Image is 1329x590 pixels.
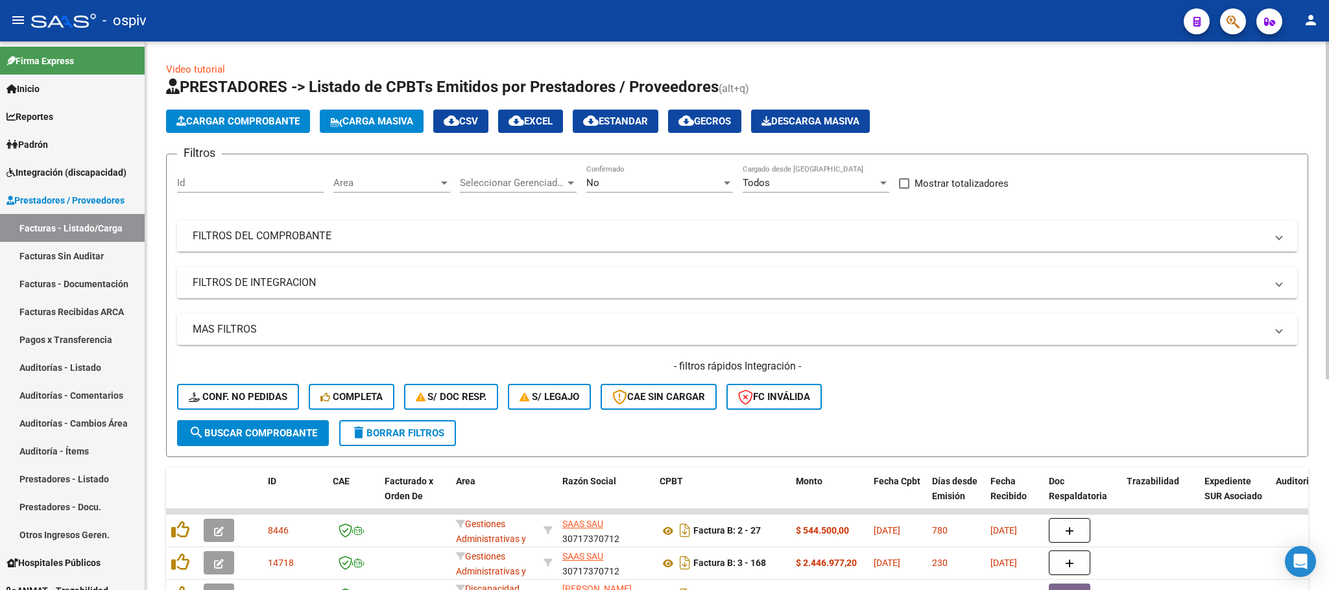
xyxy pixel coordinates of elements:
span: CSV [444,115,478,127]
span: Monto [796,476,822,486]
span: Area [333,177,438,189]
datatable-header-cell: ID [263,467,328,525]
span: Completa [320,391,383,403]
span: No [586,177,599,189]
span: Firma Express [6,54,74,68]
div: 30717370712 [562,517,649,544]
button: CSV [433,110,488,133]
mat-icon: menu [10,12,26,28]
span: Cargar Comprobante [176,115,300,127]
mat-icon: person [1303,12,1319,28]
span: Gestiones Administrativas y Otros [456,519,526,559]
span: Descarga Masiva [761,115,859,127]
span: CAE SIN CARGAR [612,391,705,403]
span: Hospitales Públicos [6,556,101,570]
span: S/ Doc Resp. [416,391,487,403]
mat-panel-title: FILTROS DE INTEGRACION [193,276,1266,290]
datatable-header-cell: Razón Social [557,467,654,525]
datatable-header-cell: Monto [791,467,868,525]
span: Area [456,476,475,486]
span: Prestadores / Proveedores [6,193,125,207]
button: Conf. no pedidas [177,384,299,410]
datatable-header-cell: Fecha Cpbt [868,467,927,525]
span: [DATE] [990,525,1017,536]
span: Borrar Filtros [351,427,444,439]
button: Estandar [573,110,658,133]
datatable-header-cell: Doc Respaldatoria [1044,467,1121,525]
span: Trazabilidad [1127,476,1179,486]
span: ID [268,476,276,486]
span: [DATE] [990,558,1017,568]
div: Open Intercom Messenger [1285,546,1316,577]
span: 8446 [268,525,289,536]
span: Inicio [6,82,40,96]
datatable-header-cell: CPBT [654,467,791,525]
button: Gecros [668,110,741,133]
mat-expansion-panel-header: FILTROS DEL COMPROBANTE [177,220,1297,252]
span: PRESTADORES -> Listado de CPBTs Emitidos por Prestadores / Proveedores [166,78,719,96]
span: FC Inválida [738,391,810,403]
button: S/ Doc Resp. [404,384,499,410]
span: Buscar Comprobante [189,427,317,439]
button: Completa [309,384,394,410]
span: Auditoria [1276,476,1314,486]
app-download-masive: Descarga masiva de comprobantes (adjuntos) [751,110,870,133]
span: CAE [333,476,350,486]
span: Expediente SUR Asociado [1204,476,1262,501]
span: Facturado x Orden De [385,476,433,501]
mat-icon: delete [351,425,366,440]
a: Video tutorial [166,64,225,75]
span: Fecha Cpbt [874,476,920,486]
i: Descargar documento [676,520,693,541]
span: Integración (discapacidad) [6,165,126,180]
span: Razón Social [562,476,616,486]
span: Carga Masiva [330,115,413,127]
mat-expansion-panel-header: FILTROS DE INTEGRACION [177,267,1297,298]
span: (alt+q) [719,82,749,95]
datatable-header-cell: Area [451,467,538,525]
span: Doc Respaldatoria [1049,476,1107,501]
i: Descargar documento [676,552,693,573]
strong: Factura B: 2 - 27 [693,526,761,536]
span: [DATE] [874,558,900,568]
datatable-header-cell: Facturado x Orden De [379,467,451,525]
mat-icon: cloud_download [583,113,599,128]
span: Fecha Recibido [990,476,1027,501]
span: [DATE] [874,525,900,536]
span: Estandar [583,115,648,127]
div: 30717370712 [562,549,649,576]
strong: Factura B: 3 - 168 [693,558,766,569]
datatable-header-cell: Trazabilidad [1121,467,1199,525]
span: CPBT [660,476,683,486]
strong: $ 544.500,00 [796,525,849,536]
h4: - filtros rápidos Integración - [177,359,1297,373]
span: Mostrar totalizadores [915,176,1009,191]
h3: Filtros [177,144,222,162]
span: Padrón [6,137,48,152]
span: Seleccionar Gerenciador [460,177,565,189]
span: SAAS SAU [562,519,603,529]
span: 14718 [268,558,294,568]
mat-icon: cloud_download [444,113,459,128]
mat-expansion-panel-header: MAS FILTROS [177,314,1297,345]
span: 230 [932,558,948,568]
button: CAE SIN CARGAR [601,384,717,410]
mat-panel-title: MAS FILTROS [193,322,1266,336]
datatable-header-cell: Fecha Recibido [985,467,1044,525]
button: FC Inválida [726,384,822,410]
datatable-header-cell: Días desde Emisión [927,467,985,525]
span: Conf. no pedidas [189,391,287,403]
mat-panel-title: FILTROS DEL COMPROBANTE [193,229,1266,243]
strong: $ 2.446.977,20 [796,558,857,568]
button: Buscar Comprobante [177,420,329,446]
span: Días desde Emisión [932,476,977,501]
span: EXCEL [509,115,553,127]
span: SAAS SAU [562,551,603,561]
button: EXCEL [498,110,563,133]
span: Gecros [678,115,731,127]
button: Carga Masiva [320,110,424,133]
span: 780 [932,525,948,536]
span: Reportes [6,110,53,124]
button: S/ legajo [508,384,591,410]
span: Todos [743,177,770,189]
